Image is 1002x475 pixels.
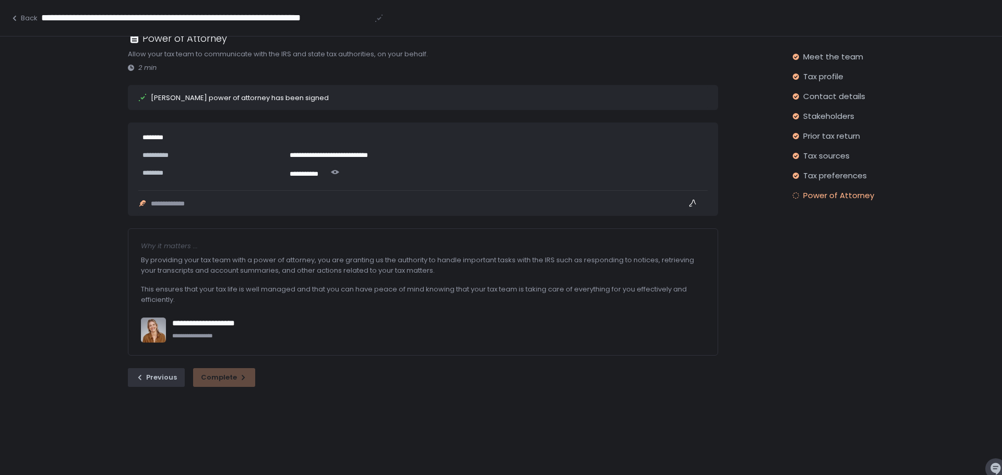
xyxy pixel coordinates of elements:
div: Why it matters ... [141,241,705,251]
div: This ensures that your tax life is well managed and that you can have peace of mind knowing that ... [141,280,705,309]
span: Power of Attorney [803,190,874,201]
div: 2 min [128,63,718,72]
span: Tax sources [803,151,850,161]
div: [PERSON_NAME] power of attorney has been signed [151,94,329,101]
span: Stakeholders [803,111,854,121]
div: Allow your tax team to communicate with the IRS and state tax authorities, on your behalf. [128,49,718,59]
div: By providing your tax team with a power of attorney, you are granting us the authority to handle ... [141,251,705,280]
button: Back [10,14,38,23]
h1: Power of Attorney [142,31,227,45]
span: Meet the team [803,52,863,62]
span: Tax preferences [803,170,867,181]
span: Prior tax return [803,131,860,141]
div: Previous [136,373,177,382]
span: Contact details [803,91,865,102]
span: Tax profile [803,71,843,82]
button: Previous [128,368,185,387]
